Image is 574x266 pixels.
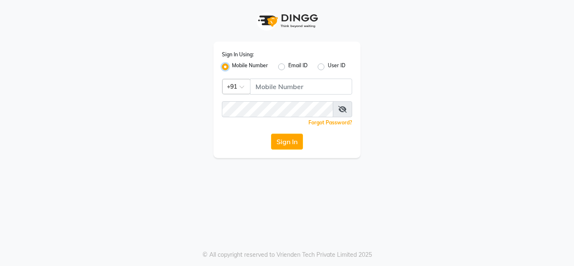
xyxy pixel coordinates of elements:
[250,79,352,95] input: Username
[288,62,308,72] label: Email ID
[253,8,321,33] img: logo1.svg
[222,101,333,117] input: Username
[232,62,268,72] label: Mobile Number
[328,62,345,72] label: User ID
[222,51,254,58] label: Sign In Using:
[308,119,352,126] a: Forgot Password?
[271,134,303,150] button: Sign In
